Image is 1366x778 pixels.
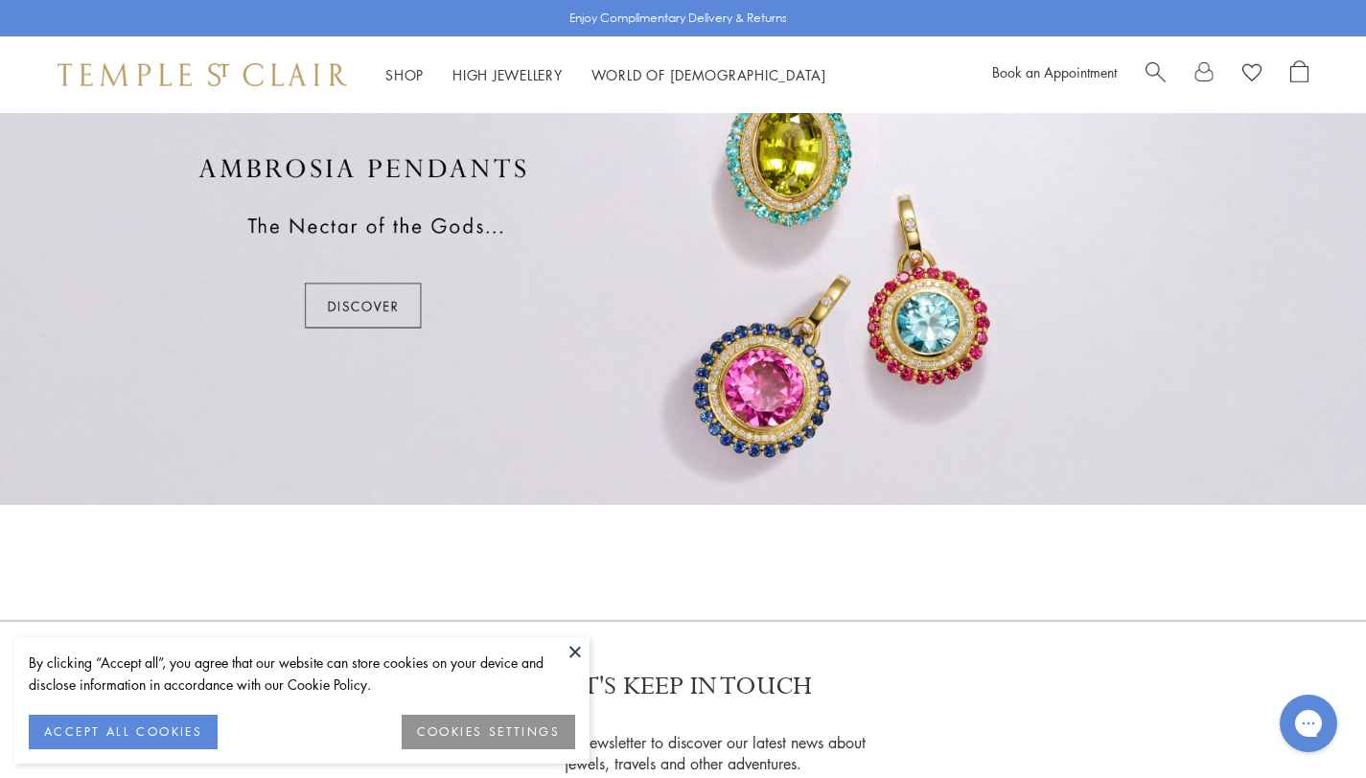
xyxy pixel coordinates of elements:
[992,62,1117,81] a: Book an Appointment
[452,65,563,84] a: High JewelleryHigh Jewellery
[402,715,575,749] button: COOKIES SETTINGS
[591,65,826,84] a: World of [DEMOGRAPHIC_DATA]World of [DEMOGRAPHIC_DATA]
[569,9,787,28] p: Enjoy Complimentary Delivery & Returns
[385,65,424,84] a: ShopShop
[29,652,575,696] div: By clicking “Accept all”, you agree that our website can store cookies on your device and disclos...
[554,670,812,703] p: LET'S KEEP IN TOUCH
[1146,60,1166,89] a: Search
[489,732,877,774] p: Receive our newsletter to discover our latest news about jewels, travels and other adventures.
[1242,60,1262,89] a: View Wishlist
[1270,688,1347,759] iframe: Gorgias live chat messenger
[1290,60,1308,89] a: Open Shopping Bag
[385,63,826,87] nav: Main navigation
[29,715,218,749] button: ACCEPT ALL COOKIES
[58,63,347,86] img: Temple St. Clair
